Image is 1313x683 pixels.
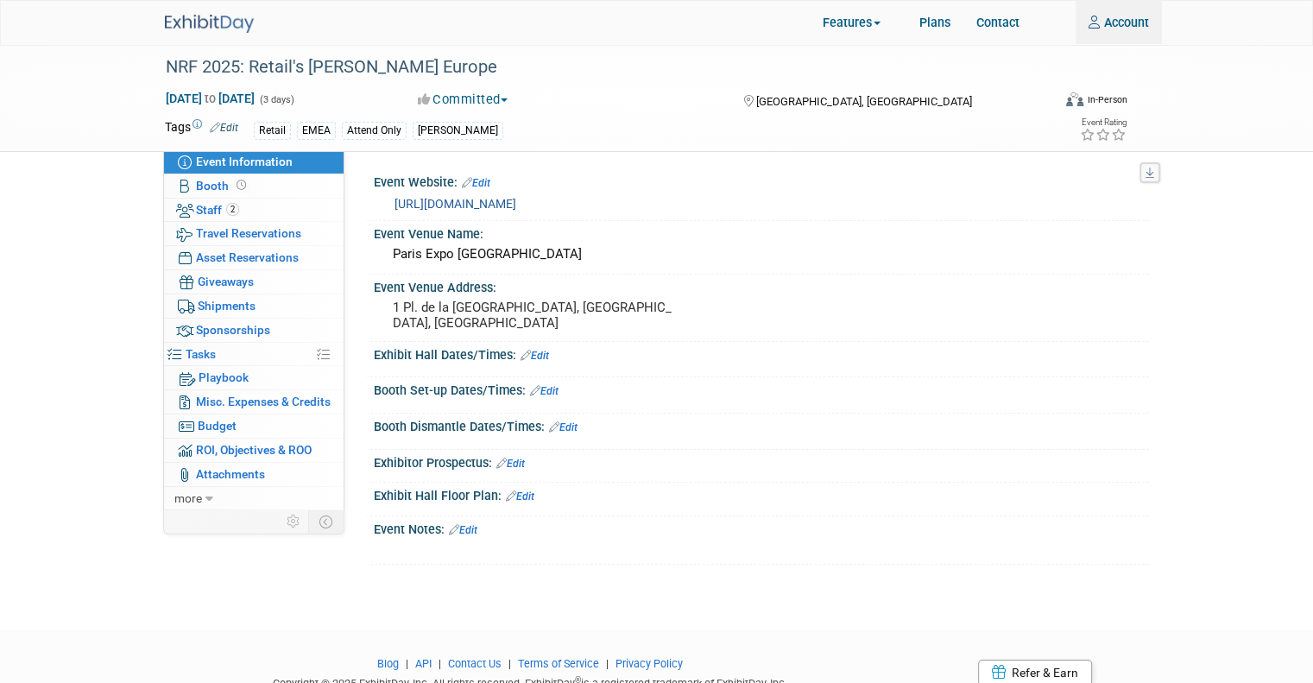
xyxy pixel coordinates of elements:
[164,439,344,462] a: ROI, Objectives & ROO
[449,524,477,536] a: Edit
[196,226,301,240] span: Travel Reservations
[374,377,1149,400] div: Booth Set-up Dates/Times:
[196,155,293,168] span: Event Information
[602,657,613,670] span: |
[615,657,683,670] a: Privacy Policy
[401,657,413,670] span: |
[196,443,312,457] span: ROI, Objectives & ROO
[164,487,344,510] a: more
[254,122,291,140] div: Retail
[164,294,344,318] a: Shipments
[198,275,254,288] span: Giveaways
[387,241,1136,268] div: Paris Expo [GEOGRAPHIC_DATA]
[164,270,344,294] a: Giveaways
[374,169,1149,192] div: Event Website:
[186,347,216,361] span: Tasks
[374,483,1149,505] div: Exhibit Hall Floor Plan:
[342,122,407,140] div: Attend Only
[164,414,344,438] a: Budget
[374,221,1149,243] div: Event Venue Name:
[755,95,971,108] span: [GEOGRAPHIC_DATA], [GEOGRAPHIC_DATA]
[374,275,1149,296] div: Event Venue Address:
[198,299,256,313] span: Shipments
[279,510,309,533] td: Personalize Event Tab Strip
[164,174,344,198] a: Booth
[1086,93,1127,106] div: In-Person
[462,177,490,189] a: Edit
[164,343,344,366] a: Tasks
[233,179,249,192] span: Booth not reserved yet
[963,1,1032,44] a: Contact
[210,122,238,134] a: Edit
[196,203,239,217] span: Staff
[164,319,344,342] a: Sponsorships
[504,657,515,670] span: |
[448,657,502,670] a: Contact Us
[988,90,1127,116] div: Event Format
[415,657,432,670] a: API
[164,390,344,414] a: Misc. Expenses & Credits
[164,199,344,222] a: Staff2
[199,370,249,384] span: Playbook
[434,657,445,670] span: |
[174,491,202,505] span: more
[374,450,1149,472] div: Exhibitor Prospectus:
[521,350,549,362] a: Edit
[198,419,237,433] span: Budget
[906,1,963,44] a: Plans
[496,458,525,470] a: Edit
[506,490,534,503] a: Edit
[165,91,256,106] span: [DATE] [DATE]
[308,510,344,533] td: Toggle Event Tabs
[164,366,344,389] a: Playbook
[549,421,578,433] a: Edit
[164,463,344,486] a: Attachments
[377,657,399,670] a: Blog
[196,250,299,264] span: Asset Reservations
[374,342,1149,364] div: Exhibit Hall Dates/Times:
[1079,118,1126,127] div: Event Rating
[810,3,906,45] a: Features
[164,246,344,269] a: Asset Reservations
[518,657,599,670] a: Terms of Service
[374,414,1149,436] div: Booth Dismantle Dates/Times:
[164,222,344,245] a: Travel Reservations
[297,122,336,140] div: EMEA
[530,385,559,397] a: Edit
[196,323,270,337] span: Sponsorships
[196,467,265,481] span: Attachments
[258,94,294,105] span: (3 days)
[165,15,254,33] img: ExhibitDay
[165,118,238,140] td: Tags
[160,52,1045,83] div: NRF 2025: Retail's [PERSON_NAME] Europe
[196,395,331,408] span: Misc. Expenses & Credits
[196,179,249,193] span: Booth
[202,92,218,105] span: to
[374,516,1149,539] div: Event Notes:
[393,300,678,331] pre: 1 Pl. de la [GEOGRAPHIC_DATA], [GEOGRAPHIC_DATA], [GEOGRAPHIC_DATA]
[413,122,503,140] div: [PERSON_NAME]
[1076,1,1162,44] a: Account
[412,91,514,109] button: Committed
[226,203,239,216] span: 2
[1066,92,1083,106] img: Format-Inperson.png
[164,150,344,174] a: Event Information
[395,197,516,211] a: [URL][DOMAIN_NAME]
